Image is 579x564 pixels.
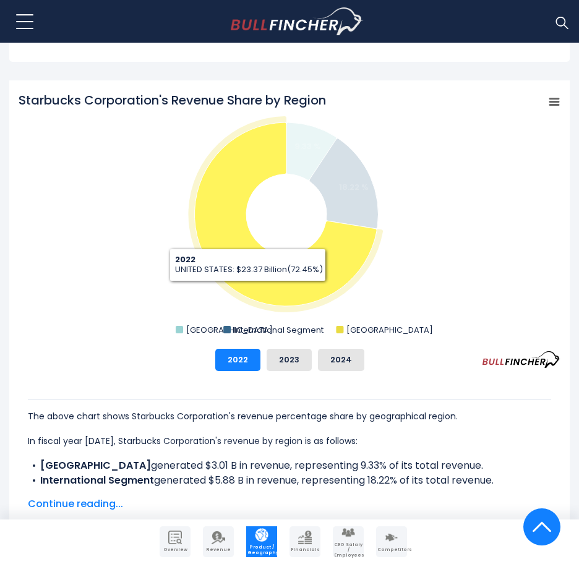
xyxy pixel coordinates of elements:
[40,458,151,472] b: [GEOGRAPHIC_DATA]
[294,140,321,152] text: 9.33 %
[160,526,191,557] a: Company Overview
[333,526,364,557] a: Company Employees
[203,526,234,557] a: Company Revenue
[40,473,154,487] b: International Segment
[231,7,364,36] a: Go to homepage
[28,399,551,547] div: The for Starbucks Corporation is the [GEOGRAPHIC_DATA], which represents 72.45% of its total reve...
[247,545,276,555] span: Product / Geography
[28,409,551,424] p: The above chart shows Starbucks Corporation's revenue percentage share by geographical region.
[214,258,247,270] text: 72.45 %
[334,542,362,558] span: CEO Salary / Employees
[28,497,551,511] span: Continue reading...
[28,473,551,488] li: generated $5.88 B in revenue, representing 18.22% of its total revenue.
[346,324,433,336] text: [GEOGRAPHIC_DATA]
[19,92,560,339] svg: Starbucks Corporation's Revenue Share by Region
[204,547,233,552] span: Revenue
[289,526,320,557] a: Company Financials
[161,547,189,552] span: Overview
[231,7,364,36] img: bullfincher logo
[318,349,364,371] button: 2024
[19,92,326,109] tspan: Starbucks Corporation's Revenue Share by Region
[291,547,319,552] span: Financials
[246,526,277,557] a: Company Product/Geography
[215,349,260,371] button: 2022
[28,434,551,448] p: In fiscal year [DATE], Starbucks Corporation's revenue by region is as follows:
[339,181,369,193] text: 18.22 %
[234,324,324,336] text: International Segment
[28,458,551,473] li: generated $3.01 B in revenue, representing 9.33% of its total revenue.
[377,547,406,552] span: Competitors
[267,349,312,371] button: 2023
[40,488,151,502] b: [GEOGRAPHIC_DATA]
[28,488,551,503] li: generated $23.37 B in revenue, representing 72.45% of its total revenue.
[186,324,273,336] text: [GEOGRAPHIC_DATA]
[376,526,407,557] a: Company Competitors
